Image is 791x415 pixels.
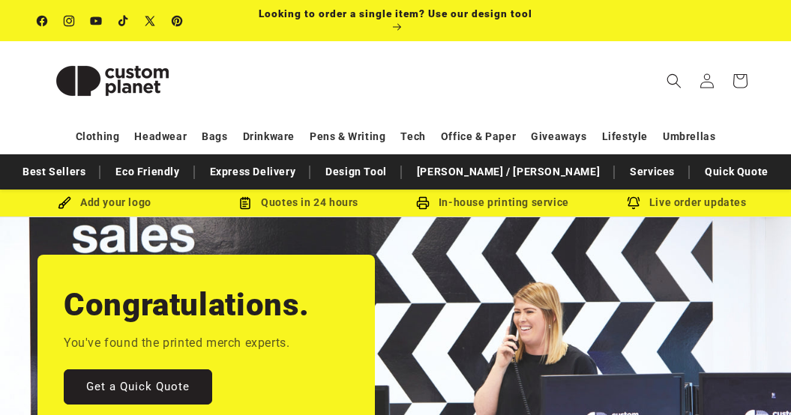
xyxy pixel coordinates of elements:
[37,47,187,115] img: Custom Planet
[238,196,252,210] img: Order Updates Icon
[15,159,93,185] a: Best Sellers
[76,124,120,150] a: Clothing
[697,159,776,185] a: Quick Quote
[716,343,791,415] iframe: Chat Widget
[441,124,516,150] a: Office & Paper
[589,193,784,212] div: Live order updates
[400,124,425,150] a: Tech
[310,124,385,150] a: Pens & Writing
[202,159,304,185] a: Express Delivery
[396,193,590,212] div: In-house printing service
[663,124,715,150] a: Umbrellas
[622,159,682,185] a: Services
[531,124,586,150] a: Giveaways
[108,159,187,185] a: Eco Friendly
[409,159,607,185] a: [PERSON_NAME] / [PERSON_NAME]
[658,64,691,97] summary: Search
[202,193,396,212] div: Quotes in 24 hours
[627,196,640,210] img: Order updates
[32,41,193,120] a: Custom Planet
[64,285,310,325] h2: Congratulations.
[202,124,227,150] a: Bags
[259,7,532,19] span: Looking to order a single item? Use our design tool
[134,124,187,150] a: Headwear
[7,193,202,212] div: Add your logo
[58,196,71,210] img: Brush Icon
[318,159,394,185] a: Design Tool
[416,196,430,210] img: In-house printing
[64,333,289,354] p: You've found the printed merch experts.
[64,369,212,404] a: Get a Quick Quote
[602,124,648,150] a: Lifestyle
[243,124,295,150] a: Drinkware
